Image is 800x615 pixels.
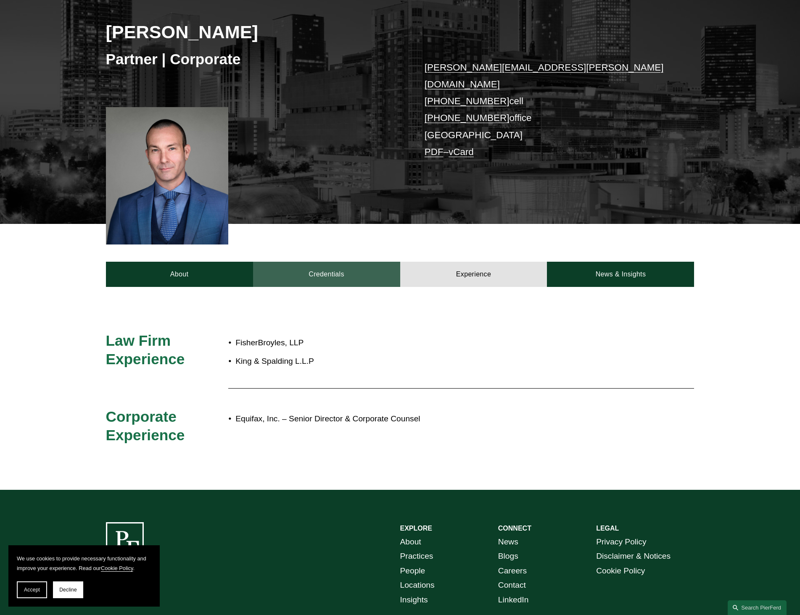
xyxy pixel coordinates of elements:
a: News [498,535,518,549]
span: Accept [24,587,40,593]
strong: LEGAL [596,525,619,532]
button: Accept [17,581,47,598]
h2: [PERSON_NAME] [106,21,400,43]
a: LinkedIn [498,593,529,607]
a: Practices [400,549,433,564]
section: Cookie banner [8,545,160,607]
p: We use cookies to provide necessary functionality and improve your experience. Read our . [17,554,151,573]
a: About [106,262,253,287]
p: King & Spalding L.L.P [235,354,620,369]
a: Contact [498,578,526,593]
p: cell office [GEOGRAPHIC_DATA] – [425,59,670,161]
a: Locations [400,578,435,593]
a: About [400,535,421,549]
a: [PHONE_NUMBER] [425,113,510,123]
a: People [400,564,425,578]
a: Cookie Policy [101,565,133,571]
a: Disclaimer & Notices [596,549,671,564]
a: [PHONE_NUMBER] [425,96,510,106]
strong: EXPLORE [400,525,432,532]
a: PDF [425,147,444,157]
a: Privacy Policy [596,535,646,549]
a: vCard [449,147,474,157]
a: Credentials [253,262,400,287]
button: Decline [53,581,83,598]
span: Decline [59,587,77,593]
span: Law Firm Experience [106,332,185,367]
strong: CONNECT [498,525,531,532]
a: News & Insights [547,262,694,287]
p: FisherBroyles, LLP [235,336,620,350]
a: Search this site [728,600,787,615]
span: Corporate Experience [106,408,185,443]
a: Experience [400,262,547,287]
a: Insights [400,593,428,607]
a: Blogs [498,549,518,564]
p: Equifax, Inc. – Senior Director & Corporate Counsel [235,412,620,426]
a: [PERSON_NAME][EMAIL_ADDRESS][PERSON_NAME][DOMAIN_NAME] [425,62,664,89]
a: Cookie Policy [596,564,645,578]
a: Careers [498,564,527,578]
h3: Partner | Corporate [106,50,400,68]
